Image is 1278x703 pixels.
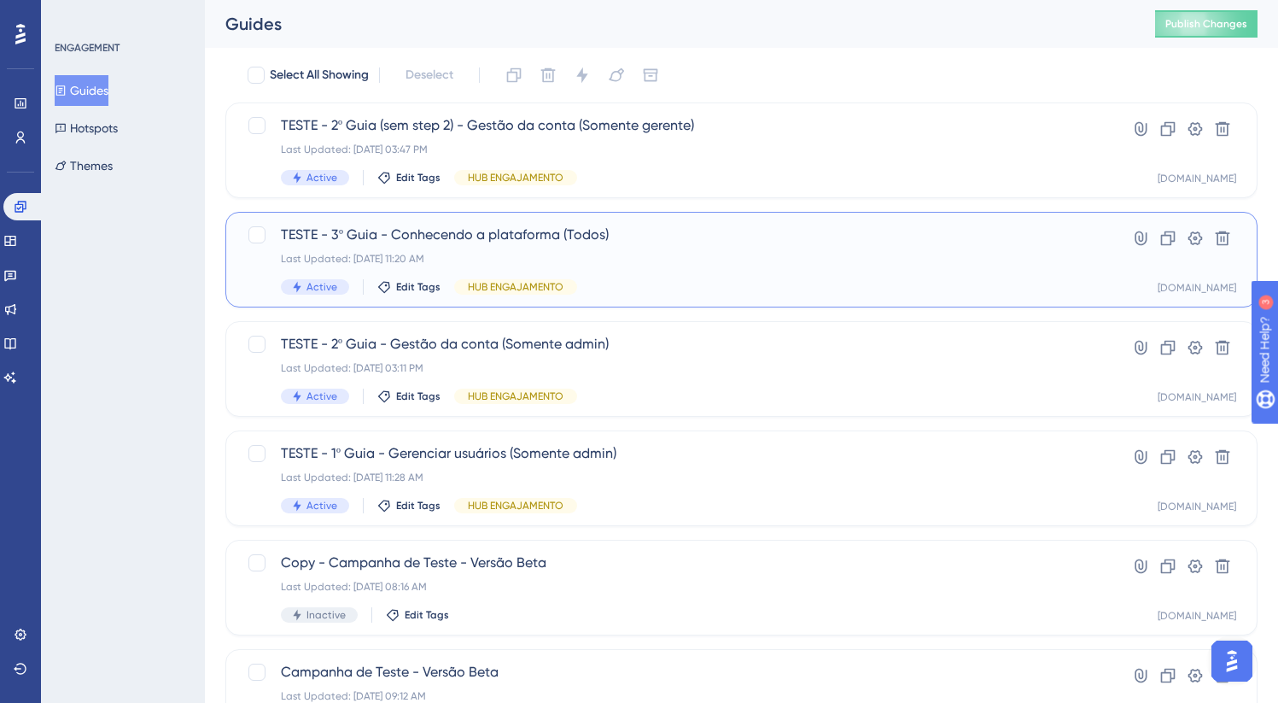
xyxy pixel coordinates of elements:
span: TESTE - 2º Guia (sem step 2) - Gestão da conta (Somente gerente) [281,115,1065,136]
button: Edit Tags [377,280,441,294]
button: Edit Tags [377,499,441,513]
iframe: UserGuiding AI Assistant Launcher [1206,636,1258,687]
span: Edit Tags [396,280,441,294]
div: Last Updated: [DATE] 08:16 AM [281,580,1065,594]
button: Guides [55,75,108,106]
span: HUB ENGAJAMENTO [468,390,563,403]
div: [DOMAIN_NAME] [1158,609,1236,623]
div: Last Updated: [DATE] 03:11 PM [281,361,1065,375]
button: Themes [55,150,113,181]
span: HUB ENGAJAMENTO [468,171,563,185]
span: Active [306,280,337,294]
button: Edit Tags [386,608,449,622]
span: Deselect [406,65,453,85]
span: TESTE - 2º Guia - Gestão da conta (Somente admin) [281,334,1065,354]
span: Edit Tags [396,390,441,403]
span: Active [306,499,337,513]
div: Last Updated: [DATE] 03:47 PM [281,143,1065,156]
span: Active [306,171,337,185]
span: TESTE - 1º Guia - Gerenciar usuários (Somente admin) [281,443,1065,464]
button: Edit Tags [377,390,441,403]
div: ENGAGEMENT [55,41,120,55]
span: Publish Changes [1165,17,1247,31]
button: Edit Tags [377,171,441,185]
span: Edit Tags [396,171,441,185]
span: Need Help? [40,4,107,25]
div: 3 [119,9,124,22]
div: [DOMAIN_NAME] [1158,281,1236,295]
span: Edit Tags [396,499,441,513]
div: Last Updated: [DATE] 11:28 AM [281,471,1065,484]
div: Last Updated: [DATE] 09:12 AM [281,689,1065,703]
div: [DOMAIN_NAME] [1158,172,1236,185]
span: Edit Tags [405,608,449,622]
span: Copy - Campanha de Teste - Versão Beta [281,553,1065,573]
span: Active [306,390,337,403]
div: Guides [225,12,1112,36]
div: Last Updated: [DATE] 11:20 AM [281,252,1065,266]
button: Deselect [390,60,469,91]
span: HUB ENGAJAMENTO [468,280,563,294]
button: Hotspots [55,113,118,144]
button: Publish Changes [1155,10,1258,38]
div: [DOMAIN_NAME] [1158,500,1236,513]
span: Select All Showing [270,65,369,85]
span: TESTE - 3º Guia - Conhecendo a plataforma (Todos) [281,225,1065,245]
span: Inactive [306,608,346,622]
div: [DOMAIN_NAME] [1158,390,1236,404]
span: Campanha de Teste - Versão Beta [281,662,1065,682]
span: HUB ENGAJAMENTO [468,499,563,513]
